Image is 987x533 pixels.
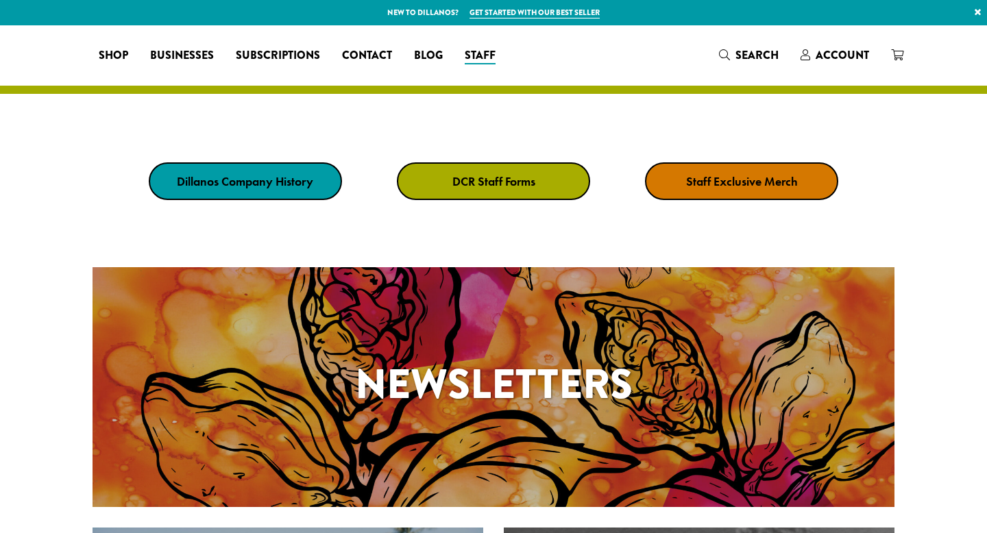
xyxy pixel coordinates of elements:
a: DCR Staff Forms [397,162,590,200]
a: Search [708,44,790,66]
span: Account [816,47,869,63]
span: Shop [99,47,128,64]
a: Staff [454,45,507,66]
span: Businesses [150,47,214,64]
h1: Newsletters [93,354,894,415]
span: Search [735,47,779,63]
strong: Staff Exclusive Merch [686,173,798,189]
strong: Dillanos Company History [177,173,313,189]
span: Staff [465,47,496,64]
span: Blog [414,47,443,64]
span: Subscriptions [236,47,320,64]
a: Newsletters [93,267,894,507]
a: Shop [88,45,139,66]
a: Staff Exclusive Merch [645,162,838,200]
span: Contact [342,47,392,64]
a: Get started with our best seller [470,7,600,18]
a: Dillanos Company History [149,162,342,200]
strong: DCR Staff Forms [452,173,535,189]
